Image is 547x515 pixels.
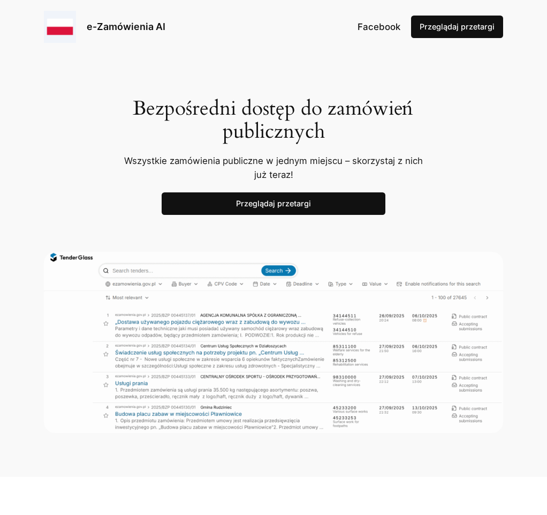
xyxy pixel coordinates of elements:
[162,192,386,215] a: Przeglądaj przetargi
[87,21,165,32] a: e-Zamówienia AI
[358,20,400,34] a: Facebook
[411,16,503,38] a: Przeglądaj przetargi
[358,16,503,38] nav: Footer menu 2
[358,21,400,32] span: Facebook
[44,11,76,43] img: e-Zamówienia AI
[123,98,425,144] h1: Bezpośredni dostęp do zamówień publicznych
[123,154,425,182] p: Wszystkie zamówienia publiczne w jednym miejscu – skorzystaj z nich już teraz!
